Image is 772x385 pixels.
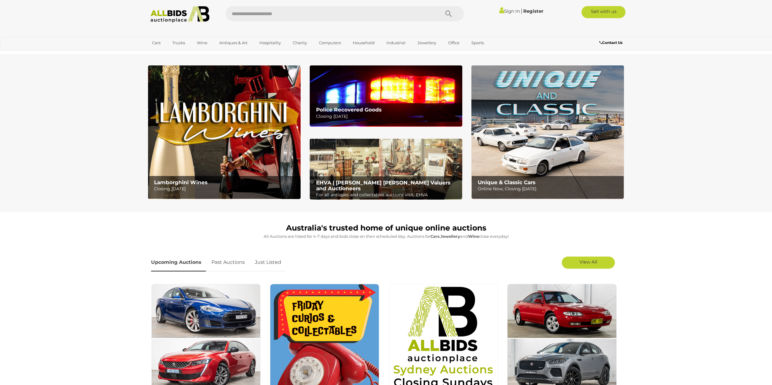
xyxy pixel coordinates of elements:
[471,65,624,199] img: Unique & Classic Cars
[148,48,199,58] a: [GEOGRAPHIC_DATA]
[523,8,543,14] a: Register
[579,259,597,265] span: View All
[154,179,207,185] b: Lamborghini Wines
[148,65,301,199] a: Lamborghini Wines Lamborghini Wines Closing [DATE]
[316,180,450,191] b: EHVA | [PERSON_NAME] [PERSON_NAME] Valuers and Auctioneers
[316,113,459,120] p: Closing [DATE]
[315,38,345,48] a: Computers
[562,257,615,269] a: View All
[499,8,520,14] a: Sign In
[521,8,522,14] span: |
[413,38,440,48] a: Jewellery
[471,65,624,199] a: Unique & Classic Cars Unique & Classic Cars Online Now, Closing [DATE]
[151,224,621,232] h1: Australia's trusted home of unique online auctions
[151,233,621,240] p: All Auctions are listed for 4-7 days and bids close on their scheduled day. Auctions for , and cl...
[316,107,382,113] b: Police Recovered Goods
[168,38,189,48] a: Trucks
[310,65,462,126] img: Police Recovered Goods
[310,65,462,126] a: Police Recovered Goods Police Recovered Goods Closing [DATE]
[444,38,464,48] a: Office
[147,6,213,23] img: Allbids.com.au
[310,139,462,200] a: EHVA | Evans Hastings Valuers and Auctioneers EHVA | [PERSON_NAME] [PERSON_NAME] Valuers and Auct...
[478,179,535,185] b: Unique & Classic Cars
[599,40,622,45] b: Contact Us
[468,234,479,239] strong: Wine
[151,254,206,271] a: Upcoming Auctions
[430,234,440,239] strong: Cars
[582,6,625,18] a: Sell with us
[289,38,311,48] a: Charity
[148,65,301,199] img: Lamborghini Wines
[478,185,621,193] p: Online Now, Closing [DATE]
[316,191,459,199] p: For all antiques and collectables auctions visit: EHVA
[207,254,249,271] a: Past Auctions
[433,6,464,21] button: Search
[310,139,462,200] img: EHVA | Evans Hastings Valuers and Auctioneers
[148,38,164,48] a: Cars
[383,38,410,48] a: Industrial
[467,38,488,48] a: Sports
[349,38,379,48] a: Household
[599,39,624,46] a: Contact Us
[193,38,211,48] a: Wine
[215,38,251,48] a: Antiques & Art
[440,234,460,239] strong: Jewellery
[255,38,285,48] a: Hospitality
[154,185,297,193] p: Closing [DATE]
[250,254,286,271] a: Just Listed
